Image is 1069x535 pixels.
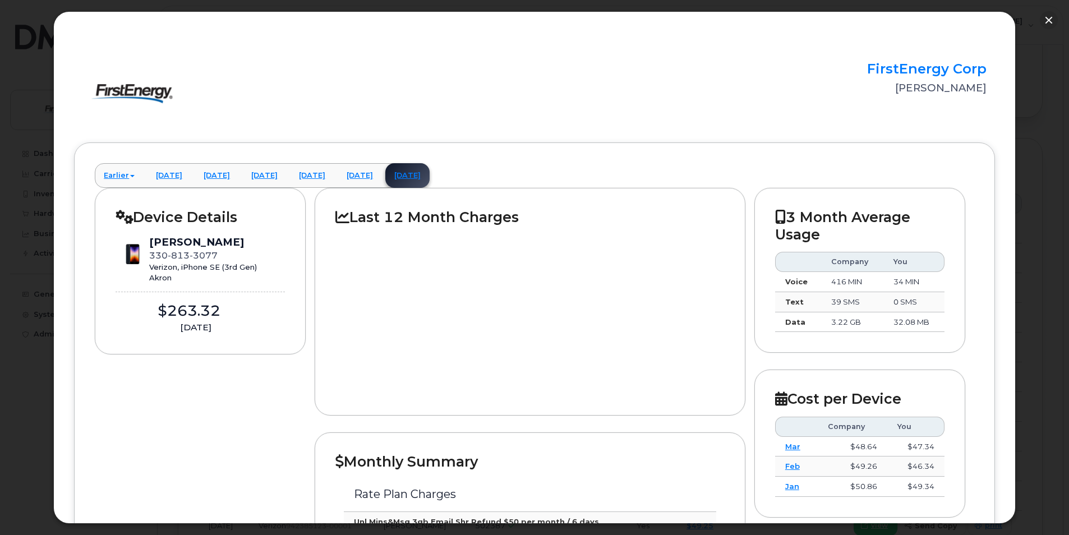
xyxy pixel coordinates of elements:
[335,209,725,225] h2: Last 12 Month Charges
[883,292,944,312] td: 0 SMS
[821,252,883,272] th: Company
[887,417,944,437] th: You
[116,321,276,334] div: [DATE]
[354,488,706,500] h3: Rate Plan Charges
[785,277,808,286] strong: Voice
[785,297,804,306] strong: Text
[818,437,887,457] td: $48.64
[785,317,805,326] strong: Data
[785,482,799,491] a: Jan
[116,209,285,225] h2: Device Details
[818,477,887,497] td: $50.86
[883,252,944,272] th: You
[887,437,944,457] td: $47.34
[821,312,883,333] td: 3.22 GB
[785,442,800,451] a: Mar
[149,235,257,250] div: [PERSON_NAME]
[775,209,944,243] h2: 3 Month Average Usage
[887,456,944,477] td: $46.34
[116,301,262,321] div: $263.32
[190,250,218,261] span: 3077
[883,312,944,333] td: 32.08 MB
[821,272,883,292] td: 416 MIN
[821,292,883,312] td: 39 SMS
[149,250,218,261] span: 330
[887,477,944,497] td: $49.34
[775,390,944,407] h2: Cost per Device
[335,453,725,470] h2: Monthly Summary
[149,262,257,283] div: Verizon, iPhone SE (3rd Gen) Akron
[818,417,887,437] th: Company
[1020,486,1061,527] iframe: Messenger Launcher
[680,522,706,531] strong: -$7.36
[785,462,800,471] a: Feb
[818,456,887,477] td: $49.26
[883,272,944,292] td: 34 MIN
